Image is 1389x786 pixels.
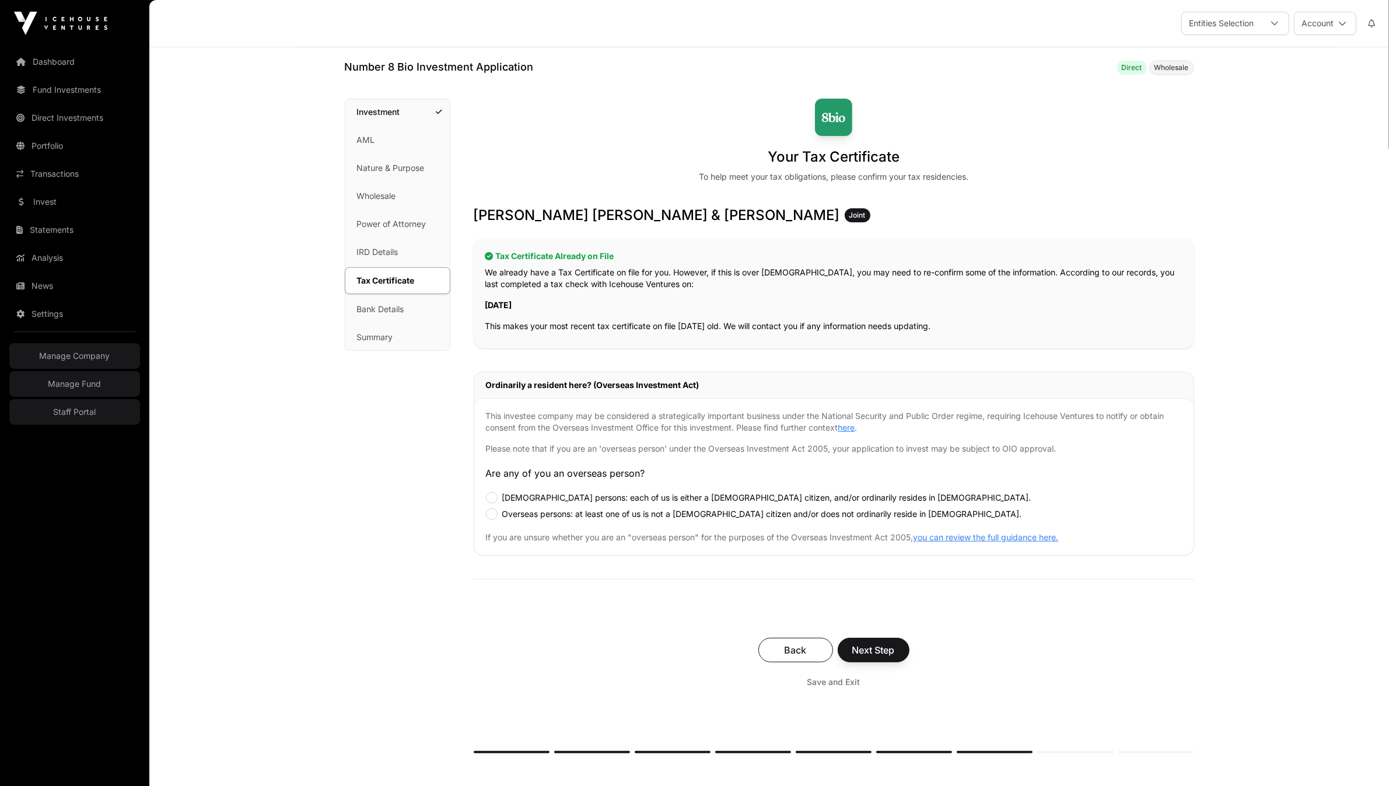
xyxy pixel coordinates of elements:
a: Bank Details [345,296,450,322]
h1: Your Tax Certificate [768,148,900,166]
a: Dashboard [9,49,140,75]
button: Save and Exit [793,672,874,693]
a: AML [345,127,450,153]
a: Invest [9,189,140,215]
label: [DEMOGRAPHIC_DATA] persons: each of us is either a [DEMOGRAPHIC_DATA] citizen, and/or ordinarily ... [502,492,1031,504]
a: Staff Portal [9,399,140,425]
h3: [PERSON_NAME] [PERSON_NAME] & [PERSON_NAME] [474,206,1194,225]
p: [DATE] [485,299,1182,311]
p: If you are unsure whether you are an "overseas person" for the purposes of the Overseas Investmen... [486,532,1182,543]
iframe: Chat Widget [1331,730,1389,786]
a: you can review the full guidance here. [914,532,1059,542]
button: Next Step [838,638,909,662]
a: News [9,273,140,299]
img: Icehouse Ventures Logo [14,12,107,35]
a: Summary [345,324,450,350]
a: Direct Investments [9,105,140,131]
a: Wholesale [345,183,450,209]
span: Joint [849,211,866,220]
p: This makes your most recent tax certificate on file [DATE] old. We will contact you if any inform... [485,320,1182,332]
span: Direct [1122,63,1142,72]
a: Portfolio [9,133,140,159]
span: Save and Exit [807,676,860,688]
a: IRD Details [345,239,450,265]
a: Manage Fund [9,371,140,397]
h2: Tax Certificate Already on File [485,250,1182,262]
a: Transactions [9,161,140,187]
a: Manage Company [9,343,140,369]
a: here [838,422,855,432]
span: Next Step [852,643,895,657]
span: Wholesale [1154,63,1189,72]
a: Settings [9,301,140,327]
p: Are any of you an overseas person? [486,466,1182,480]
button: Back [758,638,833,662]
a: Investment [345,99,450,125]
a: Tax Certificate [345,267,450,294]
div: Entities Selection [1182,12,1261,34]
p: We already have a Tax Certificate on file for you. However, if this is over [DEMOGRAPHIC_DATA], y... [485,267,1182,290]
label: Overseas persons: at least one of us is not a [DEMOGRAPHIC_DATA] citizen and/or does not ordinari... [502,508,1022,520]
a: Statements [9,217,140,243]
a: Fund Investments [9,77,140,103]
span: Back [773,643,818,657]
a: Power of Attorney [345,211,450,237]
img: Number 8 Bio [815,99,852,136]
h2: Ordinarily a resident here? (Overseas Investment Act) [486,379,1182,391]
a: Nature & Purpose [345,155,450,181]
p: This investee company may be considered a strategically important business under the National Sec... [486,410,1182,434]
a: Analysis [9,245,140,271]
div: To help meet your tax obligations, please confirm your tax residencies. [699,171,968,183]
button: Account [1294,12,1356,35]
p: Please note that if you are an 'overseas person' under the Overseas Investment Act 2005, your app... [486,443,1182,455]
h1: Number 8 Bio Investment Application [345,59,534,75]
